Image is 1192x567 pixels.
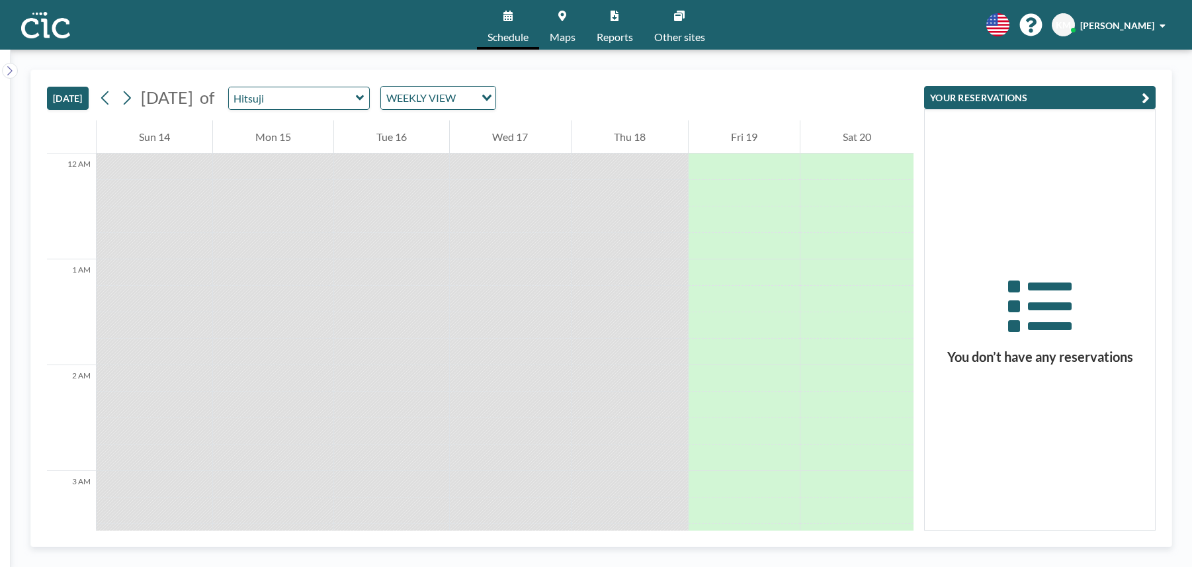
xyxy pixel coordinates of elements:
span: Maps [550,32,575,42]
span: WEEKLY VIEW [384,89,458,107]
span: of [200,87,214,108]
div: Thu 18 [572,120,688,153]
button: [DATE] [47,87,89,110]
div: Sun 14 [97,120,212,153]
span: Schedule [488,32,529,42]
span: KM [1056,19,1071,31]
input: Search for option [460,89,474,107]
span: [PERSON_NAME] [1080,20,1154,31]
span: Other sites [654,32,705,42]
div: Search for option [381,87,495,109]
button: YOUR RESERVATIONS [924,86,1156,109]
div: Fri 19 [689,120,800,153]
div: 2 AM [47,365,96,471]
div: 1 AM [47,259,96,365]
div: Wed 17 [450,120,570,153]
div: Sat 20 [800,120,914,153]
h3: You don’t have any reservations [925,349,1155,365]
div: Mon 15 [213,120,333,153]
div: Tue 16 [334,120,449,153]
span: [DATE] [141,87,193,107]
input: Hitsuji [229,87,356,109]
img: organization-logo [21,12,70,38]
div: 12 AM [47,153,96,259]
span: Reports [597,32,633,42]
